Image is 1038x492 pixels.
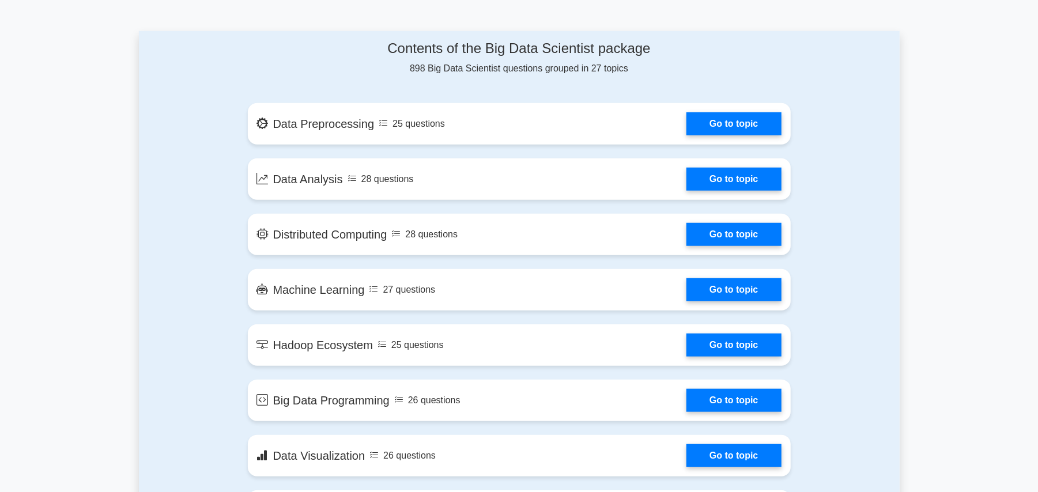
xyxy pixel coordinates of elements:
a: Go to topic [686,168,781,191]
a: Go to topic [686,334,781,357]
h4: Contents of the Big Data Scientist package [248,40,791,57]
a: Go to topic [686,223,781,246]
a: Go to topic [686,112,781,135]
div: 898 Big Data Scientist questions grouped in 27 topics [248,40,791,75]
a: Go to topic [686,389,781,412]
a: Go to topic [686,278,781,301]
a: Go to topic [686,444,781,467]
